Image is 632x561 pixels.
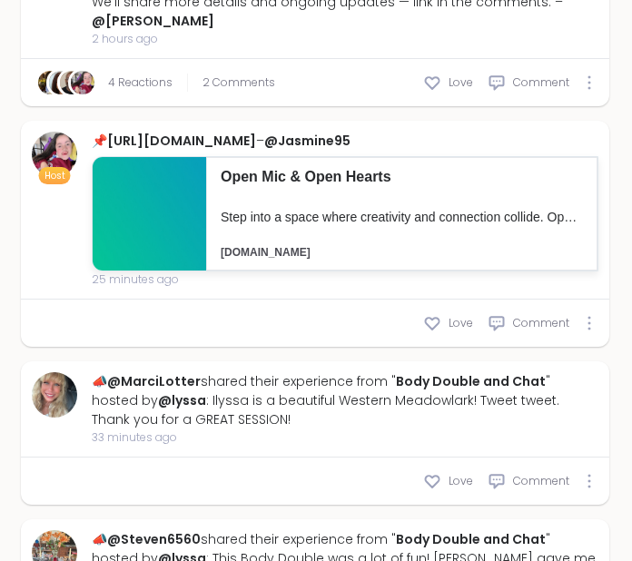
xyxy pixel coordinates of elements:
[264,132,351,150] a: @Jasmine95
[513,315,569,331] span: Comment
[449,473,473,489] span: Love
[158,391,206,409] a: @lyssa
[513,74,569,91] span: Comment
[92,132,598,151] div: 📌 –
[396,372,546,390] a: Body Double and Chat
[93,157,206,271] img: 7.png
[449,74,473,91] span: Love
[60,71,84,94] img: JonathanT
[107,530,201,548] a: @Steven6560
[108,74,173,91] a: 4 Reactions
[221,167,583,187] p: Open Mic & Open Hearts
[221,245,583,261] p: [DOMAIN_NAME]
[71,71,94,94] img: Jasmine95
[202,74,275,91] span: 2 Comments
[107,372,201,390] a: @MarciLotter
[44,169,65,182] span: Host
[107,132,256,150] a: [URL][DOMAIN_NAME]
[449,315,473,331] span: Love
[32,132,77,177] img: Jasmine95
[92,429,598,446] span: 33 minutes ago
[221,209,583,227] p: Step into a space where creativity and connection collide. Open Mic & Open Hearts is your chance ...
[49,71,73,94] img: cececheng
[92,12,214,30] a: @[PERSON_NAME]
[92,271,598,288] span: 25 minutes ago
[32,372,77,418] img: MarciLotter
[92,372,598,429] div: 📣 shared their experience from " " hosted by : Ilyssa is a beautiful Western Meadowlark! Tweet tw...
[396,530,546,548] a: Body Double and Chat
[38,71,62,94] img: Mana
[513,473,569,489] span: Comment
[92,156,598,271] a: Open Mic & Open HeartsStep into a space where creativity and connection collide. Open Mic & Open ...
[92,31,598,47] span: 2 hours ago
